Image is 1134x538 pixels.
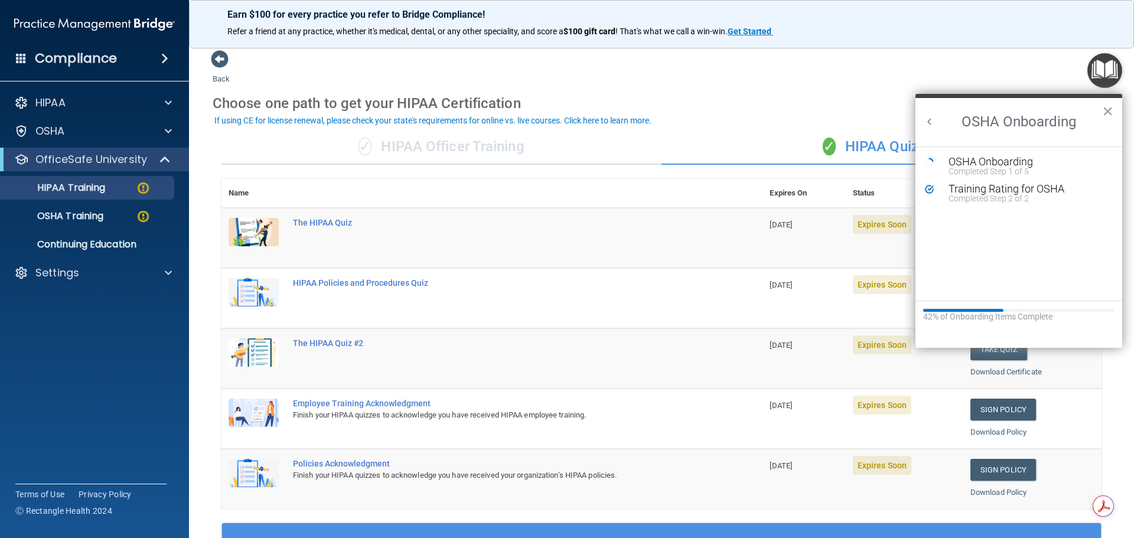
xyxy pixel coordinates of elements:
[136,209,151,224] img: warning-circle.0cc9ac19.png
[915,94,1122,348] div: Resource Center
[923,312,1115,322] div: 42% of Onboarding Items Complete
[8,239,169,250] p: Continuing Education
[213,60,230,83] a: Back
[35,266,79,280] p: Settings
[770,401,792,410] span: [DATE]
[943,156,1107,175] button: OSHA OnboardingCompleted Step 1 of 5
[563,27,615,36] strong: $100 gift card
[136,181,151,195] img: warning-circle.0cc9ac19.png
[293,278,703,288] div: HIPAA Policies and Procedures Quiz
[293,408,703,422] div: Finish your HIPAA quizzes to acknowledge you have received HIPAA employee training.
[949,167,1107,175] div: Completed Step 1 of 5
[35,152,147,167] p: OfficeSafe University
[15,488,64,500] a: Terms of Use
[762,179,845,208] th: Expires On
[915,98,1122,146] h2: OSHA Onboarding
[853,335,911,354] span: Expires Soon
[970,399,1036,420] a: Sign Policy
[221,129,661,165] div: HIPAA Officer Training
[970,488,1027,497] a: Download Policy
[853,396,911,415] span: Expires Soon
[14,152,171,167] a: OfficeSafe University
[853,275,911,294] span: Expires Soon
[293,338,703,348] div: The HIPAA Quiz #2
[823,138,836,155] span: ✓
[924,116,936,128] button: Back to Resource Center Home
[227,9,1096,20] p: Earn $100 for every practice you refer to Bridge Compliance!
[853,456,911,475] span: Expires Soon
[293,218,703,227] div: The HIPAA Quiz
[14,124,172,138] a: OSHA
[1102,102,1113,120] button: Close
[359,138,372,155] span: ✓
[949,184,1107,194] div: Training Rating for OSHA
[14,266,172,280] a: Settings
[770,220,792,229] span: [DATE]
[728,27,773,36] a: Get Started
[14,12,175,36] img: PMB logo
[214,116,651,125] div: If using CE for license renewal, please check your state's requirements for online vs. live cours...
[728,27,771,36] strong: Get Started
[8,210,103,222] p: OSHA Training
[770,341,792,350] span: [DATE]
[35,124,65,138] p: OSHA
[970,428,1027,436] a: Download Policy
[293,459,703,468] div: Policies Acknowledgment
[770,461,792,470] span: [DATE]
[943,184,1107,203] button: Training Rating for OSHACompleted Step 2 of 2
[293,399,703,408] div: Employee Training Acknowledgment
[615,27,728,36] span: ! That's what we call a win-win.
[213,86,1110,120] div: Choose one path to get your HIPAA Certification
[846,179,963,208] th: Status
[970,459,1036,481] a: Sign Policy
[221,179,286,208] th: Name
[213,115,653,126] button: If using CE for license renewal, please check your state's requirements for online vs. live cours...
[853,215,911,234] span: Expires Soon
[79,488,132,500] a: Privacy Policy
[8,182,105,194] p: HIPAA Training
[970,338,1027,360] button: Take Quiz
[770,281,792,289] span: [DATE]
[970,367,1042,376] a: Download Certificate
[15,505,112,517] span: Ⓒ Rectangle Health 2024
[35,96,66,110] p: HIPAA
[949,156,1107,167] div: OSHA Onboarding
[293,468,703,482] div: Finish your HIPAA quizzes to acknowledge you have received your organization’s HIPAA policies.
[949,194,1107,203] div: Completed Step 2 of 2
[1087,53,1122,88] button: Open Resource Center
[661,129,1102,165] div: HIPAA Quizzes
[35,50,117,67] h4: Compliance
[14,96,172,110] a: HIPAA
[227,27,563,36] span: Refer a friend at any practice, whether it's medical, dental, or any other speciality, and score a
